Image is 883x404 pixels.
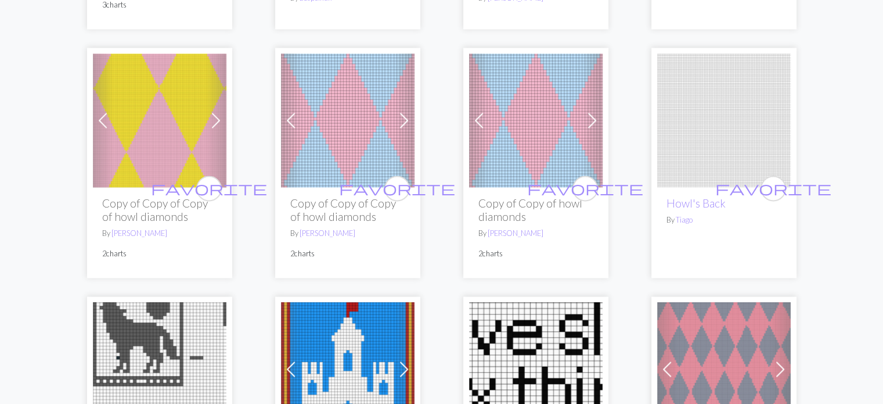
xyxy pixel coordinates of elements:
h2: Copy of Copy of Copy of howl diamonds [102,196,217,223]
button: favourite [196,176,222,201]
span: favorite [527,179,643,197]
p: By [290,228,405,239]
p: 2 charts [102,248,217,259]
p: 2 charts [478,248,593,259]
i: favourite [527,177,643,200]
a: howl diamonds [281,113,415,124]
h2: Copy of Copy of Copy of howl diamonds [290,196,405,223]
p: By [102,228,217,239]
a: [PERSON_NAME] [111,228,167,238]
span: favorite [339,179,455,197]
a: Copy of Howling wolf [93,362,226,373]
a: howl diamonds [469,113,603,124]
button: favourite [761,176,786,201]
a: move slow fix things.png [469,362,603,373]
a: Howls coat.jpg [657,362,791,373]
a: Howl's Back [666,196,726,210]
a: Willow - pig [281,362,415,373]
h2: Copy of Copy of howl diamonds [478,196,593,223]
span: favorite [151,179,267,197]
button: favourite [384,176,410,201]
a: [PERSON_NAME] [488,228,543,238]
img: howl diamonds [281,53,415,187]
i: favourite [715,177,831,200]
span: favorite [715,179,831,197]
i: favourite [151,177,267,200]
i: favourite [339,177,455,200]
img: howl diamonds [469,53,603,187]
a: howl diamonds [93,113,226,124]
p: By [666,214,781,226]
p: By [478,228,593,239]
p: 2 charts [290,248,405,259]
button: favourite [572,176,598,201]
a: [PERSON_NAME] [300,228,355,238]
img: howl diamonds [93,53,226,187]
a: Howl's Back [657,113,791,124]
img: Howl's Back [657,53,791,187]
a: Tiago [676,215,693,224]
